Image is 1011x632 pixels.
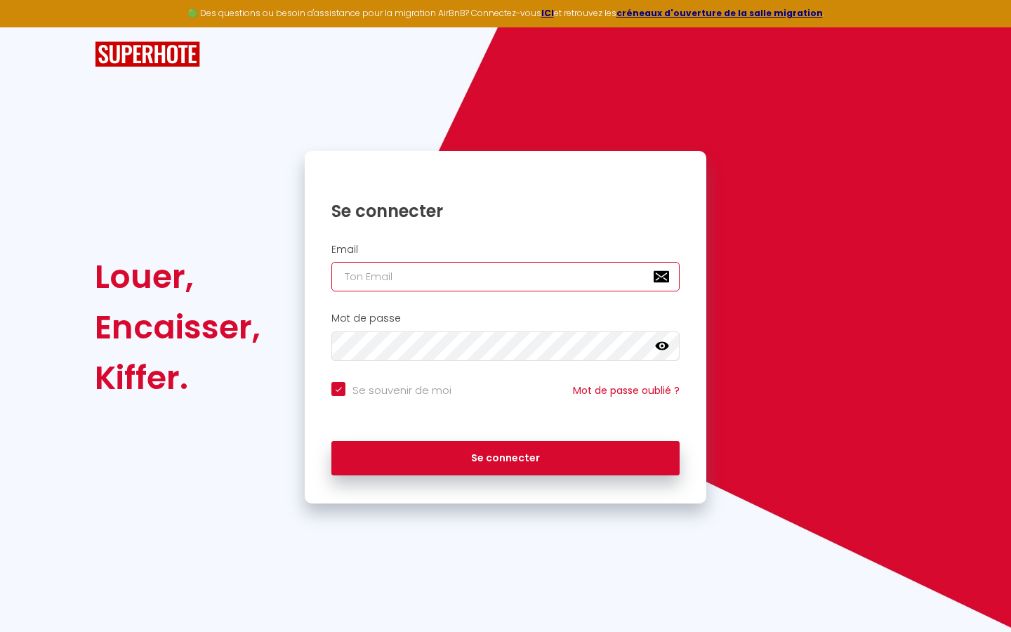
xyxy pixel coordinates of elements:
[95,251,260,302] div: Louer,
[331,441,680,476] button: Se connecter
[541,7,554,19] a: ICI
[95,302,260,353] div: Encaisser,
[11,6,53,48] button: Ouvrir le widget de chat LiveChat
[331,200,680,222] h1: Se connecter
[95,353,260,403] div: Kiffer.
[331,262,680,291] input: Ton Email
[573,383,680,397] a: Mot de passe oublié ?
[331,312,680,324] h2: Mot de passe
[331,244,680,256] h2: Email
[616,7,823,19] a: créneaux d'ouverture de la salle migration
[95,41,200,67] img: SuperHote logo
